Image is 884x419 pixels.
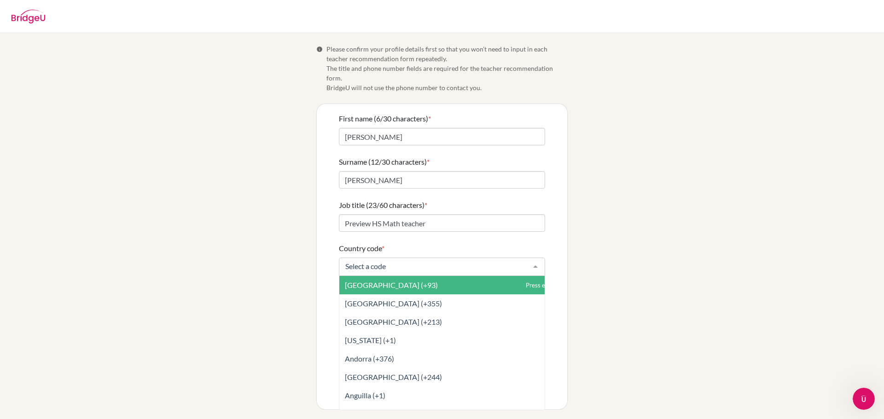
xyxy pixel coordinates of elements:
span: Andorra (+376) [345,354,394,363]
span: [US_STATE] (+1) [345,336,396,344]
span: [GEOGRAPHIC_DATA] (+244) [345,373,442,381]
label: Country code [339,243,384,254]
label: Surname (12/30 characters) [339,156,430,167]
label: First name (6/30 characters) [339,113,431,124]
span: Anguilla (+1) [345,391,385,400]
input: Enter your surname [339,171,545,189]
span: Info [316,46,323,52]
label: Job title (23/60 characters) [339,200,427,211]
img: BridgeU logo [11,10,46,23]
span: Antarctica (+672) [345,409,401,418]
span: [GEOGRAPHIC_DATA] (+355) [345,299,442,308]
iframe: Intercom live chat [853,388,875,410]
input: Select a code [343,262,526,271]
input: Enter your job title [339,214,545,232]
span: [GEOGRAPHIC_DATA] (+93) [345,281,438,289]
input: Enter your first name [339,128,545,145]
span: Please confirm your profile details first so that you won’t need to input in each teacher recomme... [326,44,568,92]
span: [GEOGRAPHIC_DATA] (+213) [345,317,442,326]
